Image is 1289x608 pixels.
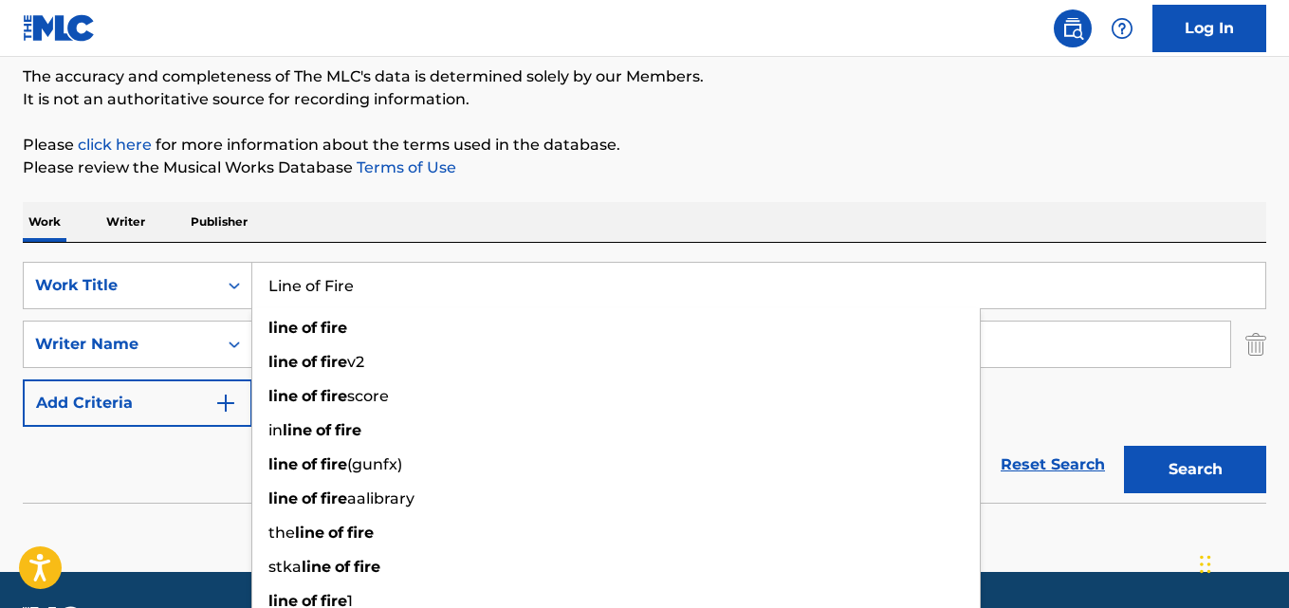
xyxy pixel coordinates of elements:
div: Work Title [35,274,206,297]
iframe: Chat Widget [1194,517,1289,608]
form: Search Form [23,262,1266,503]
strong: line [302,558,331,576]
strong: fire [347,524,374,542]
button: Search [1124,446,1266,493]
strong: line [268,353,298,371]
strong: fire [354,558,380,576]
strong: fire [335,421,361,439]
strong: fire [321,489,347,507]
strong: of [302,387,317,405]
strong: of [335,558,350,576]
p: Publisher [185,202,253,242]
strong: line [283,421,312,439]
span: in [268,421,283,439]
strong: of [302,489,317,507]
strong: line [295,524,324,542]
strong: of [302,455,317,473]
a: Terms of Use [353,158,456,176]
a: click here [78,136,152,154]
strong: line [268,387,298,405]
a: Log In [1152,5,1266,52]
button: Add Criteria [23,379,252,427]
span: (gunfx) [347,455,402,473]
img: MLC Logo [23,14,96,42]
div: Drag [1200,536,1211,593]
img: help [1111,17,1133,40]
strong: fire [321,455,347,473]
a: Reset Search [991,444,1114,486]
p: The accuracy and completeness of The MLC's data is determined solely by our Members. [23,65,1266,88]
div: Help [1103,9,1141,47]
p: Please review the Musical Works Database [23,157,1266,179]
strong: of [302,353,317,371]
img: Delete Criterion [1245,321,1266,368]
span: v2 [347,353,364,371]
p: It is not an authoritative source for recording information. [23,88,1266,111]
img: search [1061,17,1084,40]
p: Writer [101,202,151,242]
span: aalibrary [347,489,414,507]
strong: of [302,319,317,337]
div: Writer Name [35,333,206,356]
p: Please for more information about the terms used in the database. [23,134,1266,157]
strong: line [268,489,298,507]
p: Work [23,202,66,242]
a: Public Search [1054,9,1092,47]
strong: line [268,319,298,337]
strong: fire [321,319,347,337]
span: score [347,387,389,405]
strong: of [316,421,331,439]
img: 9d2ae6d4665cec9f34b9.svg [214,392,237,415]
strong: line [268,455,298,473]
span: stka [268,558,302,576]
span: the [268,524,295,542]
strong: fire [321,353,347,371]
strong: of [328,524,343,542]
strong: fire [321,387,347,405]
